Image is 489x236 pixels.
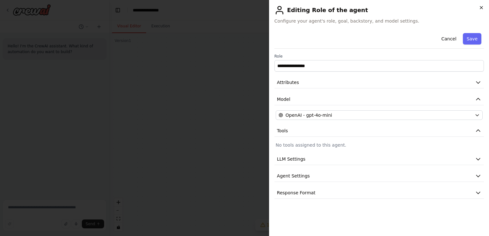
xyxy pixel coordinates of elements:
[277,190,315,196] span: Response Format
[437,33,460,45] button: Cancel
[277,173,310,179] span: Agent Settings
[277,96,290,102] span: Model
[274,5,484,15] h2: Editing Role of the agent
[274,125,484,137] button: Tools
[277,128,288,134] span: Tools
[286,112,332,118] span: OpenAI - gpt-4o-mini
[274,187,484,199] button: Response Format
[276,110,483,120] button: OpenAI - gpt-4o-mini
[274,77,484,88] button: Attributes
[277,156,306,162] span: LLM Settings
[274,170,484,182] button: Agent Settings
[274,153,484,165] button: LLM Settings
[277,79,299,86] span: Attributes
[276,142,483,148] p: No tools assigned to this agent.
[463,33,481,45] button: Save
[274,18,484,24] span: Configure your agent's role, goal, backstory, and model settings.
[274,54,484,59] label: Role
[274,94,484,105] button: Model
